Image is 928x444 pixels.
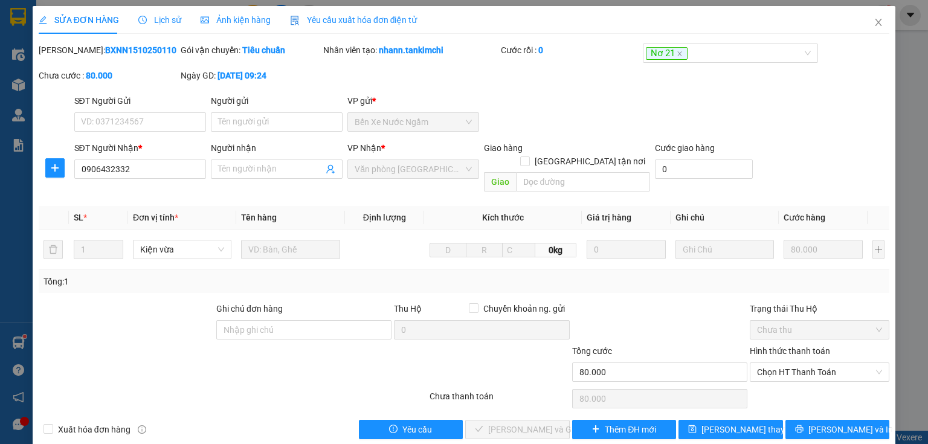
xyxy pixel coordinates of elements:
span: picture [201,16,209,24]
span: plus [46,163,64,173]
span: close [677,51,683,57]
span: Kích thước [482,213,524,222]
span: [GEOGRAPHIC_DATA] tận nơi [530,155,650,168]
th: Ghi chú [671,206,779,230]
span: 0kg [535,243,576,257]
span: Định lượng [363,213,406,222]
span: plus [591,425,600,434]
div: VP gửi [347,94,479,108]
div: SĐT Người Gửi [74,94,206,108]
span: Cước hàng [784,213,825,222]
div: Chưa cước : [39,69,178,82]
span: [PERSON_NAME] thay đổi [701,423,798,436]
input: 0 [784,240,863,259]
div: Trạng thái Thu Hộ [750,302,889,315]
button: delete [43,240,63,259]
button: Close [862,6,895,40]
div: Người nhận [211,141,343,155]
div: Nhân viên tạo: [323,43,498,57]
span: Nơ 21 [646,47,688,60]
div: Người gửi [211,94,343,108]
input: Dọc đường [516,172,650,191]
b: nhann.tankimchi [379,45,443,55]
b: 0 [538,45,543,55]
span: Giao [484,172,516,191]
button: printer[PERSON_NAME] và In [785,420,890,439]
span: VP Nhận [347,143,381,153]
div: Cước rồi : [501,43,640,57]
span: Xuất hóa đơn hàng [53,423,135,436]
input: Ghi chú đơn hàng [216,320,391,339]
span: edit [39,16,47,24]
input: 0 [587,240,666,259]
span: Yêu cầu [402,423,432,436]
div: Ngày GD: [181,69,320,82]
span: Thêm ĐH mới [605,423,656,436]
label: Hình thức thanh toán [750,346,830,356]
span: Giao hàng [484,143,523,153]
div: Tổng: 1 [43,275,359,288]
input: D [430,243,466,257]
span: info-circle [138,425,146,434]
span: exclamation-circle [389,425,398,434]
input: R [466,243,503,257]
div: Gói vận chuyển: [181,43,320,57]
button: plus [872,240,884,259]
span: Văn phòng Đà Nẵng [355,160,472,178]
label: Ghi chú đơn hàng [216,304,283,314]
div: Chưa thanh toán [428,390,570,411]
span: SỬA ĐƠN HÀNG [39,15,119,25]
input: Ghi Chú [675,240,775,259]
button: exclamation-circleYêu cầu [359,420,463,439]
span: Ảnh kiện hàng [201,15,271,25]
span: save [688,425,697,434]
button: plus [45,158,65,178]
b: BXNN1510250110 [105,45,176,55]
span: Kiện vừa [140,240,225,259]
button: check[PERSON_NAME] và Giao hàng [465,420,570,439]
span: Yêu cầu xuất hóa đơn điện tử [290,15,417,25]
span: Đơn vị tính [133,213,178,222]
input: VD: Bàn, Ghế [241,240,340,259]
span: Chọn HT Thanh Toán [757,363,882,381]
span: printer [795,425,804,434]
div: SĐT Người Nhận [74,141,206,155]
button: save[PERSON_NAME] thay đổi [678,420,783,439]
span: user-add [326,164,335,174]
span: SL [74,213,83,222]
span: close [874,18,883,27]
b: Tiêu chuẩn [242,45,285,55]
span: Tên hàng [241,213,277,222]
b: [DATE] 09:24 [217,71,266,80]
span: clock-circle [138,16,147,24]
label: Cước giao hàng [655,143,715,153]
input: C [502,243,535,257]
b: 80.000 [86,71,112,80]
span: Bến Xe Nước Ngầm [355,113,472,131]
span: Chưa thu [757,321,882,339]
span: [PERSON_NAME] và In [808,423,893,436]
span: Chuyển khoản ng. gửi [478,302,570,315]
span: Thu Hộ [394,304,422,314]
button: plusThêm ĐH mới [572,420,677,439]
span: Lịch sử [138,15,181,25]
span: Tổng cước [572,346,612,356]
input: Cước giao hàng [655,159,753,179]
span: Giá trị hàng [587,213,631,222]
div: [PERSON_NAME]: [39,43,178,57]
img: icon [290,16,300,25]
